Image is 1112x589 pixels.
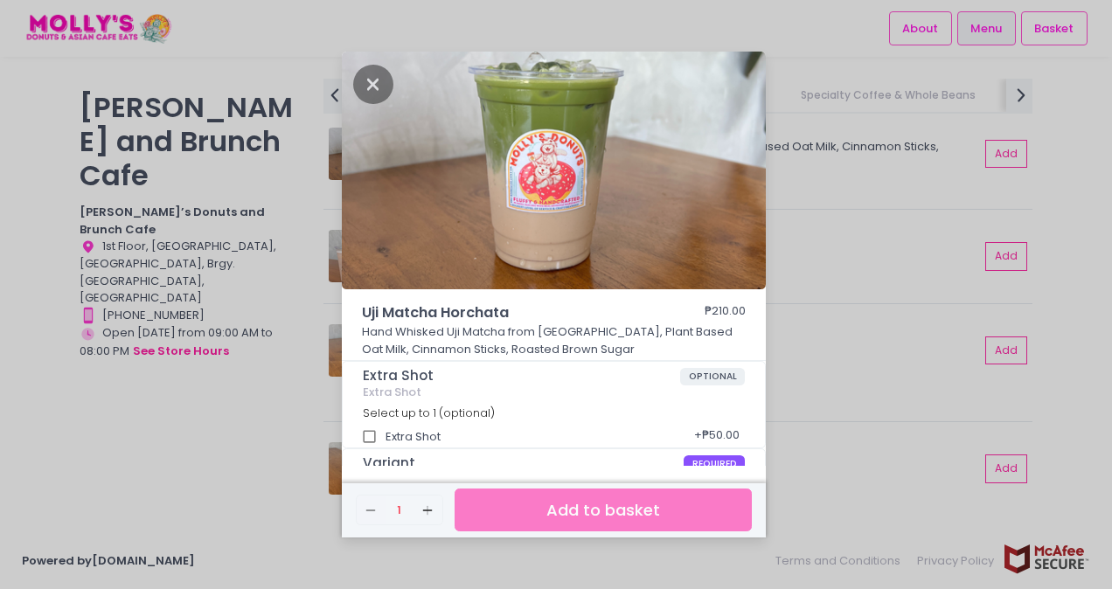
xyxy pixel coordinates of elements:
[363,368,680,384] span: Extra Shot
[705,302,746,323] div: ₱210.00
[342,52,766,289] img: Uji Matcha Horchata
[363,405,495,420] span: Select up to 1 (optional)
[688,420,745,454] div: + ₱50.00
[362,302,650,323] span: Uji Matcha Horchata
[363,385,746,399] div: Extra Shot
[353,74,393,92] button: Close
[455,489,752,531] button: Add to basket
[680,368,746,385] span: OPTIONAL
[684,455,746,473] span: REQUIRED
[363,455,684,471] span: Variant
[362,323,747,357] p: Hand Whisked Uji Matcha from [GEOGRAPHIC_DATA], Plant Based Oat Milk, Cinnamon Sticks, Roasted Br...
